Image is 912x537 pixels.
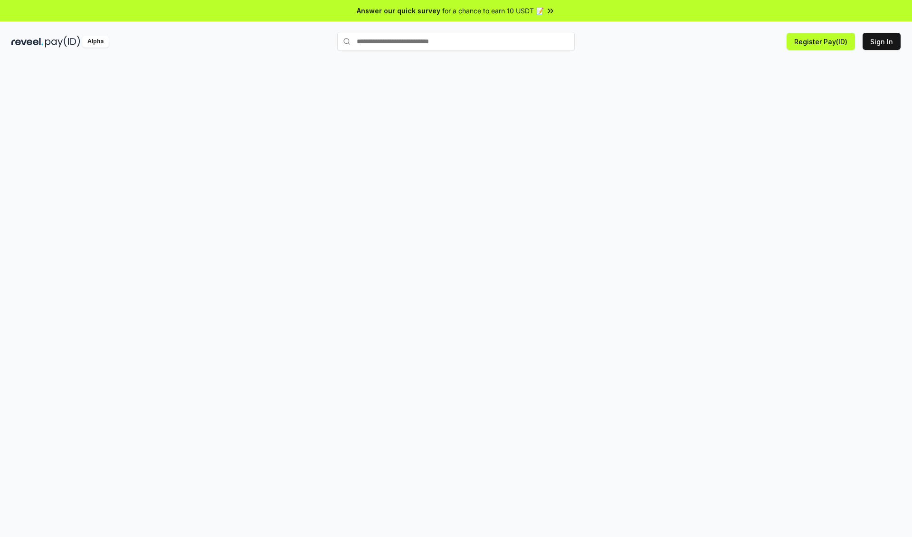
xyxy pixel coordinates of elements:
div: Alpha [82,36,109,48]
span: Answer our quick survey [357,6,440,16]
img: reveel_dark [11,36,43,48]
img: pay_id [45,36,80,48]
span: for a chance to earn 10 USDT 📝 [442,6,544,16]
button: Register Pay(ID) [787,33,855,50]
button: Sign In [863,33,901,50]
